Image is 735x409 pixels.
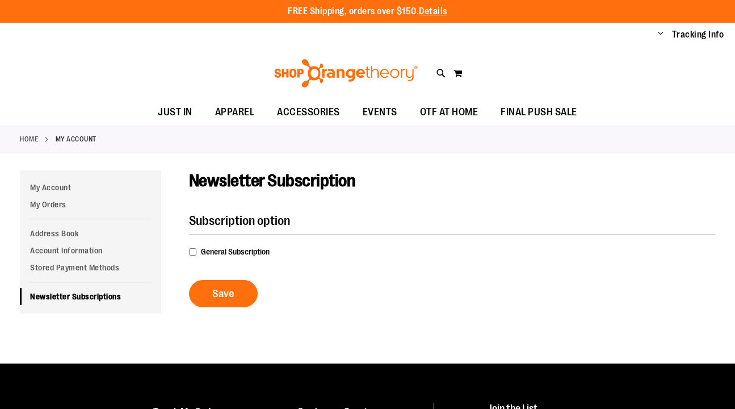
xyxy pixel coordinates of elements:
[189,214,290,228] span: Subscription option
[20,134,38,144] a: Home
[419,6,447,16] a: Details
[420,99,478,125] span: OTF AT HOME
[363,99,397,125] span: EVENTS
[277,99,340,125] span: ACCESSORIES
[501,99,577,125] span: FINAL PUSH SALE
[20,259,161,276] a: Stored Payment Methods
[158,99,192,125] span: JUST IN
[272,59,419,87] img: Shop Orangetheory
[20,288,161,305] a: Newsletter Subscriptions
[189,280,258,307] button: Save
[146,99,204,126] a: JUST IN
[351,99,409,126] a: EVENTS
[201,247,270,256] span: General Subscription
[56,134,96,144] strong: My Account
[658,29,663,40] button: Account menu
[20,225,161,242] a: Address Book
[288,5,447,18] p: FREE Shipping, orders over $150.
[20,179,161,196] a: My Account
[189,171,356,190] span: Newsletter Subscription
[489,99,589,126] a: FINAL PUSH SALE
[672,28,724,41] a: Tracking Info
[409,99,490,126] a: OTF AT HOME
[20,196,161,213] a: My Orders
[20,242,161,259] a: Account Information
[215,99,255,125] span: APPAREL
[212,287,234,300] span: Save
[266,99,351,126] a: ACCESSORIES
[204,99,266,126] a: APPAREL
